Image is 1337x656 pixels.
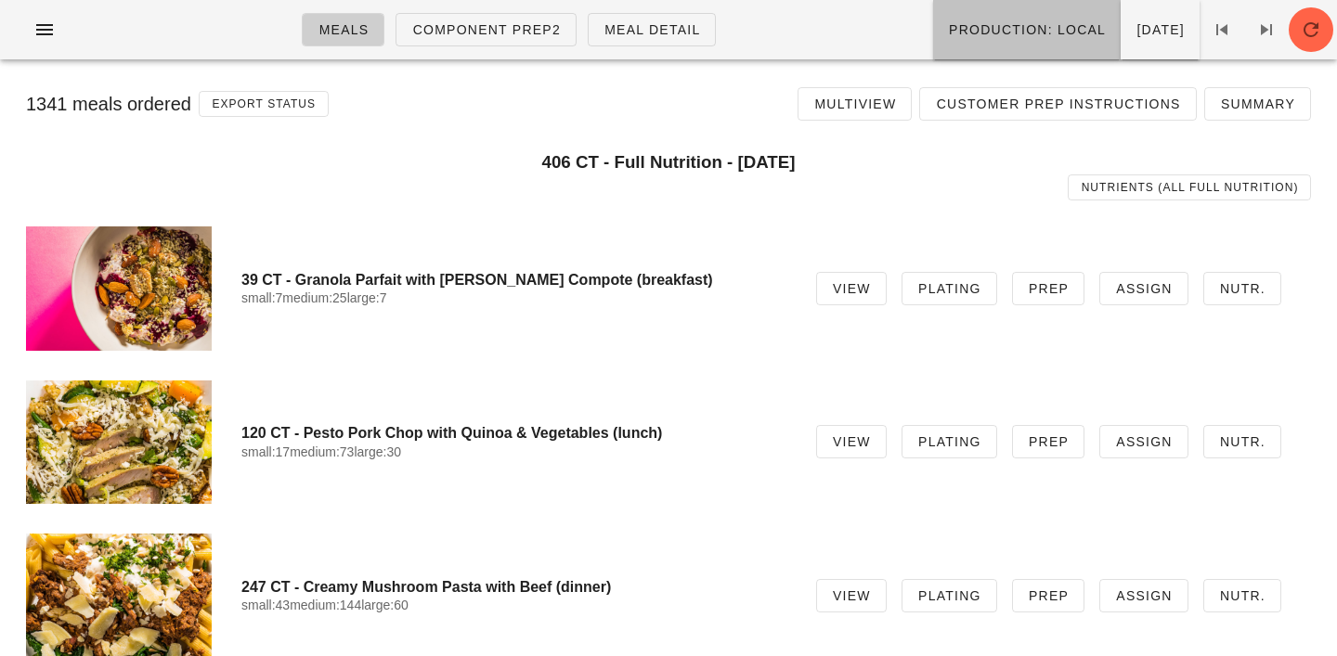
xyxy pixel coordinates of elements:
a: Summary [1204,87,1311,121]
h4: 39 CT - Granola Parfait with [PERSON_NAME] Compote (breakfast) [241,271,786,289]
span: Assign [1115,434,1173,449]
h4: 120 CT - Pesto Pork Chop with Quinoa & Vegetables (lunch) [241,424,786,442]
span: View [832,281,871,296]
span: Prep [1028,281,1069,296]
span: Assign [1115,588,1173,603]
a: Meal Detail [588,13,716,46]
span: Meal Detail [604,22,700,37]
a: Assign [1099,579,1188,612]
a: View [816,425,887,458]
h4: 247 CT - Creamy Mushroom Pasta with Beef (dinner) [241,578,786,596]
span: Plating [917,434,981,449]
span: Prep [1028,434,1069,449]
a: Prep [1012,272,1084,305]
h3: 406 CT - Full Nutrition - [DATE] [26,152,1311,173]
a: Component Prep2 [396,13,577,46]
span: Summary [1220,96,1295,111]
span: Customer Prep Instructions [935,96,1180,111]
span: Production: local [948,22,1106,37]
span: 1341 meals ordered [26,94,191,114]
span: Multiview [813,96,896,111]
a: Prep [1012,579,1084,612]
span: large:30 [354,444,401,459]
span: Component Prep2 [411,22,561,37]
a: View [816,272,887,305]
span: Plating [917,281,981,296]
span: Assign [1115,281,1173,296]
a: Customer Prep Instructions [919,87,1196,121]
span: small:7 [241,290,282,305]
span: medium:144 [290,598,361,612]
span: Nutrients (all Full Nutrition) [1081,181,1299,194]
span: large:7 [347,290,387,305]
a: Nutrients (all Full Nutrition) [1068,174,1311,200]
a: Plating [902,272,997,305]
a: Nutr. [1203,272,1281,305]
a: View [816,579,887,612]
span: medium:73 [290,444,354,459]
span: View [832,434,871,449]
span: small:17 [241,444,290,459]
a: Nutr. [1203,425,1281,458]
span: Plating [917,588,981,603]
span: medium:25 [282,290,346,305]
span: small:43 [241,598,290,612]
span: [DATE] [1136,22,1185,37]
span: Nutr. [1219,434,1266,449]
span: View [832,588,871,603]
a: Nutr. [1203,579,1281,612]
a: Multiview [798,87,912,121]
a: Meals [302,13,384,46]
span: Nutr. [1219,281,1266,296]
a: Plating [902,425,997,458]
button: Export Status [199,91,329,117]
span: Meals [318,22,369,37]
a: Assign [1099,425,1188,458]
a: Assign [1099,272,1188,305]
a: Plating [902,579,997,612]
a: Prep [1012,425,1084,458]
span: large:60 [361,598,409,612]
span: Nutr. [1219,588,1266,603]
span: Export Status [211,97,316,110]
span: Prep [1028,588,1069,603]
